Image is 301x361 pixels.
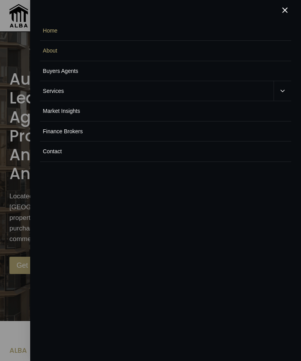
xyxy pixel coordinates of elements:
[40,61,291,81] a: Buyers Agents
[40,122,291,141] a: Finance Brokers
[40,21,291,162] nav: Primary Mobile Navigation
[40,81,274,101] a: Services
[40,21,291,41] a: Home
[40,141,291,161] a: Contact
[40,41,291,61] a: About
[40,101,291,121] a: Market Insights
